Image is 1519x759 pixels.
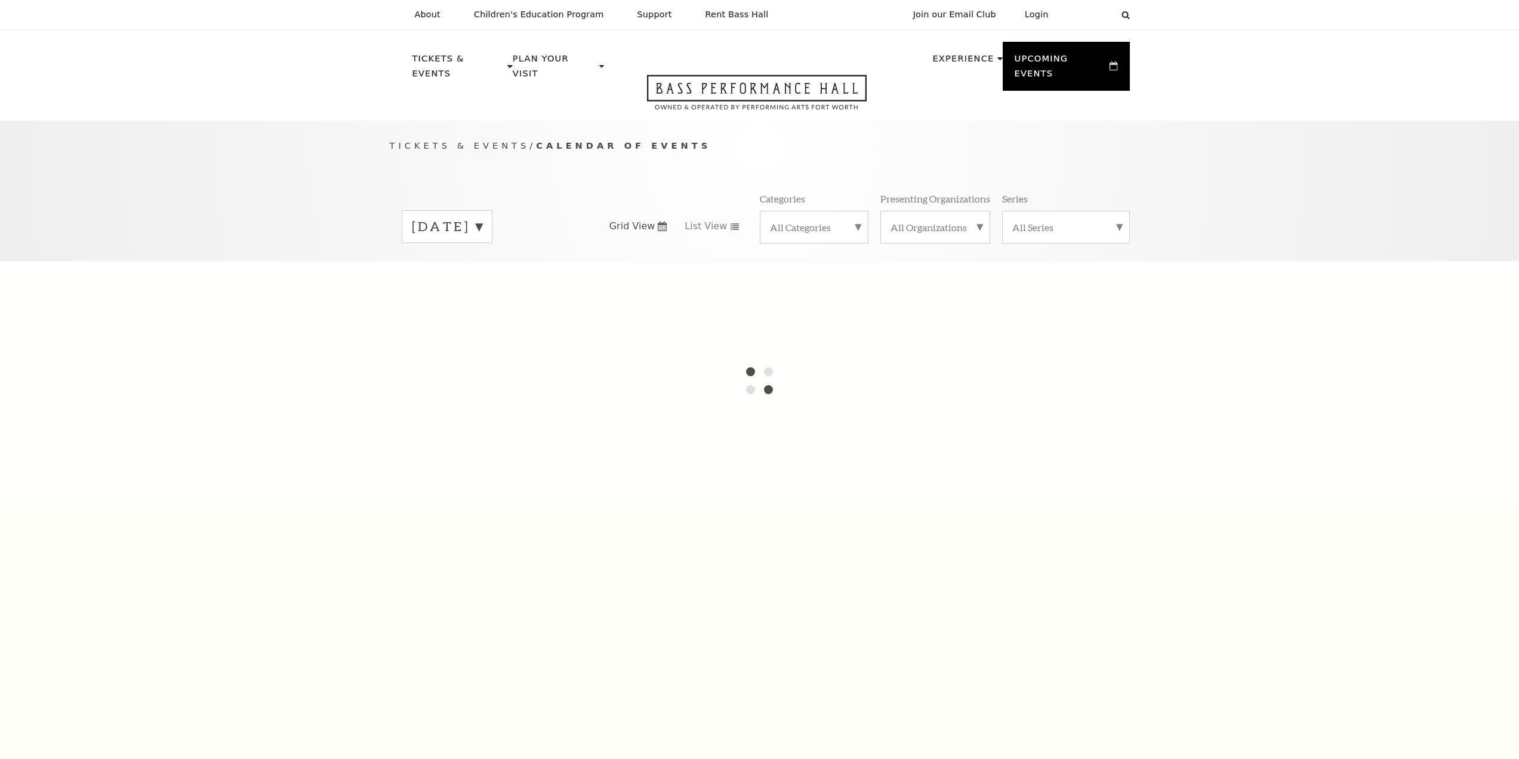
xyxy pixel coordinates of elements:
[932,51,994,73] p: Experience
[705,10,769,20] p: Rent Bass Hall
[513,51,596,88] p: Plan Your Visit
[770,221,858,233] label: All Categories
[1015,51,1107,88] p: Upcoming Events
[880,192,990,205] p: Presenting Organizations
[390,140,530,150] span: Tickets & Events
[760,192,805,205] p: Categories
[1012,221,1120,233] label: All Series
[412,51,505,88] p: Tickets & Events
[412,217,482,236] label: [DATE]
[609,220,655,233] span: Grid View
[536,140,711,150] span: Calendar of Events
[637,10,672,20] p: Support
[685,220,727,233] span: List View
[891,221,980,233] label: All Organizations
[474,10,604,20] p: Children's Education Program
[390,139,1130,153] p: /
[415,10,440,20] p: About
[1002,192,1028,205] p: Series
[1068,9,1110,20] select: Select:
